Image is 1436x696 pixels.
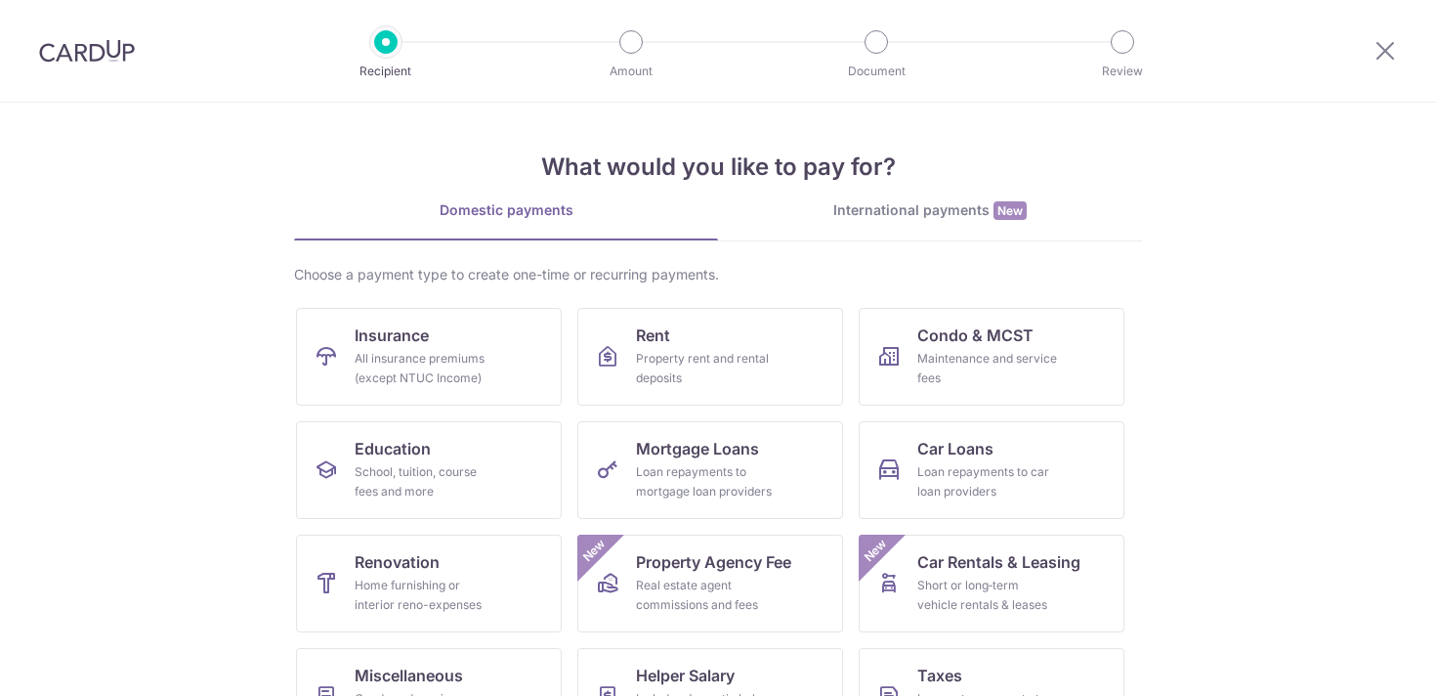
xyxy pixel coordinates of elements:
[355,550,440,574] span: Renovation
[355,576,495,615] div: Home furnishing or interior reno-expenses
[859,421,1124,519] a: Car LoansLoan repayments to car loan providers
[636,550,791,574] span: Property Agency Fee
[355,349,495,388] div: All insurance premiums (except NTUC Income)
[636,462,777,501] div: Loan repayments to mortgage loan providers
[860,535,892,567] span: New
[636,437,759,460] span: Mortgage Loans
[636,324,670,347] span: Rent
[718,200,1142,221] div: International payments
[917,324,1034,347] span: Condo & MCST
[917,462,1058,501] div: Loan repayments to car loan providers
[355,664,463,687] span: Miscellaneous
[355,437,431,460] span: Education
[1310,637,1416,686] iframe: Opens a widget where you can find more information
[917,349,1058,388] div: Maintenance and service fees
[577,421,843,519] a: Mortgage LoansLoan repayments to mortgage loan providers
[296,308,562,406] a: InsuranceAll insurance premiums (except NTUC Income)
[917,664,962,687] span: Taxes
[917,550,1080,574] span: Car Rentals & Leasing
[355,324,429,347] span: Insurance
[578,535,611,567] span: New
[859,535,1124,632] a: Car Rentals & LeasingShort or long‑term vehicle rentals & leasesNew
[804,62,949,81] p: Document
[917,576,1058,615] div: Short or long‑term vehicle rentals & leases
[577,535,843,632] a: Property Agency FeeReal estate agent commissions and feesNew
[917,437,993,460] span: Car Loans
[859,308,1124,406] a: Condo & MCSTMaintenance and service fees
[39,39,135,63] img: CardUp
[636,349,777,388] div: Property rent and rental deposits
[577,308,843,406] a: RentProperty rent and rental deposits
[636,664,735,687] span: Helper Salary
[294,150,1142,185] h4: What would you like to pay for?
[314,62,458,81] p: Recipient
[559,62,703,81] p: Amount
[993,201,1027,220] span: New
[296,421,562,519] a: EducationSchool, tuition, course fees and more
[1050,62,1195,81] p: Review
[355,462,495,501] div: School, tuition, course fees and more
[636,576,777,615] div: Real estate agent commissions and fees
[294,265,1142,284] div: Choose a payment type to create one-time or recurring payments.
[296,535,562,632] a: RenovationHome furnishing or interior reno-expenses
[294,200,718,220] div: Domestic payments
